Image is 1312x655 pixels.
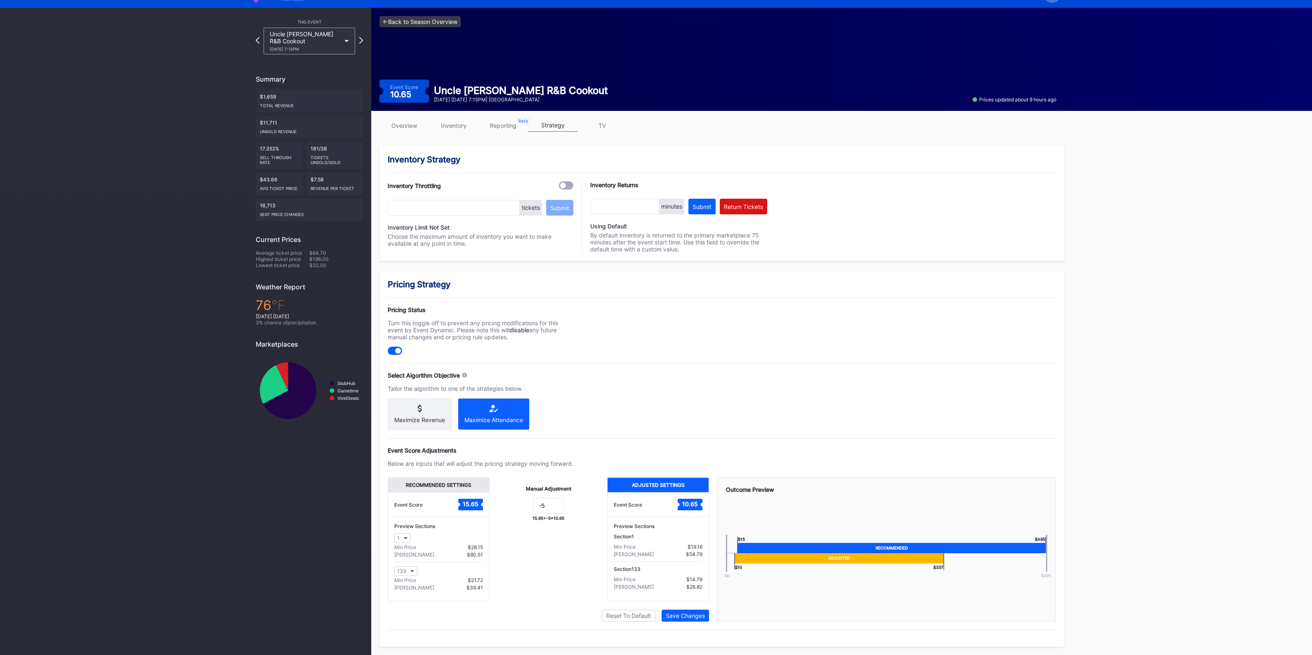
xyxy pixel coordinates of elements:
[726,486,1047,493] div: Outcome Preview
[1035,537,1046,543] div: $ 495
[390,90,413,99] div: 10.65
[256,297,363,313] div: 76
[659,199,684,214] div: minutes
[394,577,416,583] div: Min Price
[394,523,483,529] div: Preview Sections
[933,563,944,570] div: $ 337
[260,152,299,165] div: Sell Through Rate
[388,279,1056,289] div: Pricing Strategy
[394,566,417,576] button: 133
[686,584,702,590] div: $26.82
[256,283,363,291] div: Weather Report
[256,256,309,262] div: Highest ticket price
[688,544,702,550] div: $19.16
[306,172,363,195] div: $7.58
[256,75,363,83] div: Summary
[686,576,702,582] div: $14.78
[614,576,636,582] div: Min Price
[614,544,636,550] div: Min Price
[388,155,1056,164] div: Inventory Strategy
[311,152,359,165] div: Tickets Unsold/Sold
[379,119,429,132] a: overview
[260,209,359,217] div: seat price changes
[311,183,359,191] div: Revenue per ticket
[464,416,523,423] div: Maximize Attendance
[682,500,698,507] text: 10.65
[724,203,763,210] div: Return Tickets
[614,551,654,557] div: [PERSON_NAME]
[388,385,573,392] div: Tailor the algorithm to one of the strategies below.
[608,478,709,492] div: Adjusted Settings
[662,610,709,622] button: Save Changes
[306,141,363,169] div: 181/38
[434,96,608,103] div: [DATE] [DATE] 7:15PM | [GEOGRAPHIC_DATA]
[614,566,702,572] div: Section 133
[256,198,363,221] div: 16,713
[468,577,483,583] div: $21.72
[256,319,363,326] div: 3 % chance of precipitation
[434,85,608,96] div: Uncle [PERSON_NAME] R&B Cookout
[734,553,944,563] div: Adjusted
[379,16,461,27] a: <-Back to Season Overview
[256,235,363,244] div: Current Prices
[686,551,702,557] div: $54.79
[526,486,571,492] div: Manual Adjustment
[309,256,363,262] div: $198.00
[614,523,702,529] div: Preview Sections
[397,535,400,541] div: 1
[590,223,767,230] div: Using Default
[577,119,627,132] a: TV
[688,199,716,214] button: Submit
[270,31,341,52] div: Uncle [PERSON_NAME] R&B Cookout
[532,516,564,521] div: 15.65 + -5 = 10.65
[388,447,1056,454] div: Event Score Adjustments
[394,533,411,543] button: 1
[520,200,542,216] div: tickets
[614,584,654,590] div: [PERSON_NAME]
[590,223,767,253] div: By default inventory is returned to the primary marketplace 75 minutes after the event start time...
[271,297,285,313] span: ℉
[713,573,742,578] div: $0
[388,372,460,379] div: Select Algorithm Objective
[337,381,356,386] text: StubHub
[388,233,573,247] div: Choose the maximum amount of inventory you want to make available at any point in time.
[720,199,767,214] button: Return Tickets
[468,544,483,550] div: $28.15
[478,119,528,132] a: reporting
[337,396,359,401] text: VividSeats
[737,543,1046,553] div: Recommended
[337,388,359,393] text: Gametime
[256,262,309,268] div: Lowest ticket price
[388,224,573,231] div: Inventory Limit Not Set
[256,19,363,24] div: This Event
[256,340,363,348] div: Marketplaces
[256,250,309,256] div: Average ticket price
[256,89,363,112] div: $1,659
[606,612,651,619] div: Reset To Default
[388,306,573,313] div: Pricing Status
[260,126,359,134] div: Unsold Revenue
[256,313,363,319] div: [DATE] [DATE]
[394,502,423,508] div: Event Score
[467,552,483,558] div: $80.51
[394,552,434,558] div: [PERSON_NAME]
[509,326,529,333] strong: disable
[737,537,745,543] div: $ 15
[256,115,363,138] div: $11,711
[388,319,573,340] div: Turn this toggle off to prevent any pricing modifications for this event by Event Dynamic. Please...
[256,172,303,195] div: $43.66
[550,204,569,211] div: Submit
[390,84,418,90] div: Event Score
[256,141,303,169] div: 17.352%
[388,460,573,467] div: Below are inputs that will adjust the pricing strategy moving forward.
[429,119,478,132] a: inventory
[260,183,299,191] div: Avg ticket price
[466,585,483,591] div: $39.41
[590,181,767,188] div: Inventory Returns
[388,182,441,189] div: Inventory Throttling
[463,500,478,507] text: 15.65
[270,47,341,52] div: [DATE] 7:15PM
[256,354,363,427] svg: Chart title
[309,250,363,256] div: $64.70
[734,563,742,570] div: $ 10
